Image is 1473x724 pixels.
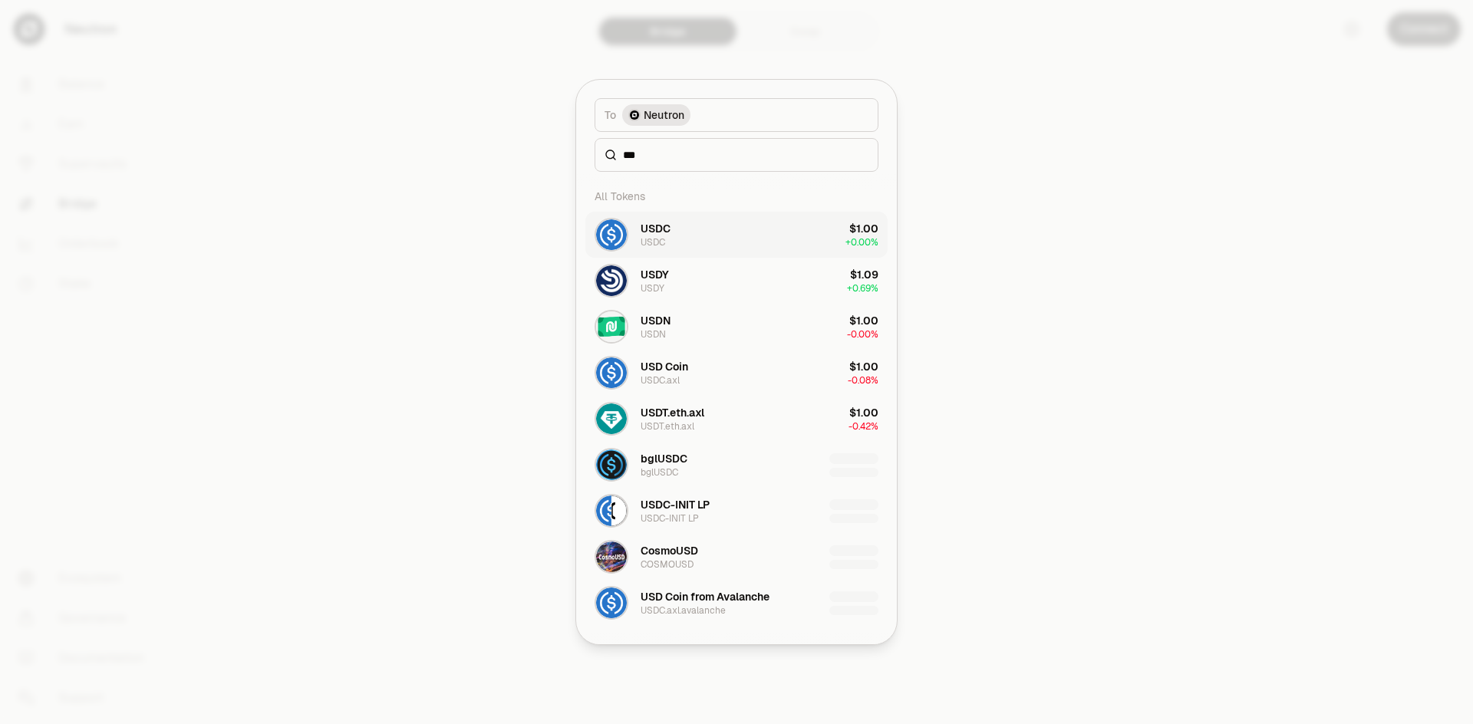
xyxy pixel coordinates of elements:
[596,311,627,342] img: USDN Logo
[585,212,888,258] button: USDC LogoUSDCUSDC$1.00+0.00%
[641,497,710,512] div: USDC-INIT LP
[641,604,726,617] div: USDC.axl.avalanche
[845,236,878,248] span: + 0.00%
[849,359,878,374] div: $1.00
[596,403,627,434] img: USDT.eth.axl Logo
[849,313,878,328] div: $1.00
[850,267,878,282] div: $1.09
[585,534,888,580] button: COSMOUSD LogoCosmoUSDCOSMOUSD
[585,304,888,350] button: USDN LogoUSDNUSDN$1.00-0.00%
[641,236,665,248] div: USDC
[847,282,878,295] span: + 0.69%
[641,313,671,328] div: USDN
[641,221,671,236] div: USDC
[630,110,639,120] img: Neutron Logo
[641,328,666,341] div: USDN
[596,587,627,618] img: USDC.axl.avalanche Logo
[641,451,687,466] div: bglUSDC
[641,405,704,420] div: USDT.eth.axl
[585,580,888,626] button: USDC.axl.avalanche LogoUSD Coin from AvalancheUSDC.axl.avalanche
[641,420,694,433] div: USDT.eth.axl
[596,541,627,572] img: COSMOUSD Logo
[641,267,669,282] div: USDY
[605,107,616,123] span: To
[641,466,678,479] div: bglUSDC
[585,350,888,396] button: USDC.axl LogoUSD CoinUSDC.axl$1.00-0.08%
[585,396,888,442] button: USDT.eth.axl LogoUSDT.eth.axlUSDT.eth.axl$1.00-0.42%
[849,221,878,236] div: $1.00
[641,374,680,387] div: USDC.axl
[641,512,699,525] div: USDC-INIT LP
[849,420,878,433] span: -0.42%
[644,107,684,123] span: Neutron
[596,357,627,388] img: USDC.axl Logo
[596,495,627,526] img: USDC-INIT LP Logo
[585,442,888,488] button: bglUSDC LogobglUSDCbglUSDC
[641,543,698,558] div: CosmoUSD
[596,449,627,480] img: bglUSDC Logo
[847,328,878,341] span: -0.00%
[585,258,888,304] button: USDY LogoUSDYUSDY$1.09+0.69%
[849,405,878,420] div: $1.00
[641,589,769,604] div: USD Coin from Avalanche
[641,359,688,374] div: USD Coin
[585,488,888,534] button: USDC-INIT LP LogoUSDC-INIT LPUSDC-INIT LP
[596,219,627,250] img: USDC Logo
[641,282,664,295] div: USDY
[641,558,694,571] div: COSMOUSD
[585,181,888,212] div: All Tokens
[848,374,878,387] span: -0.08%
[595,98,878,132] button: ToNeutron LogoNeutron
[596,265,627,296] img: USDY Logo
